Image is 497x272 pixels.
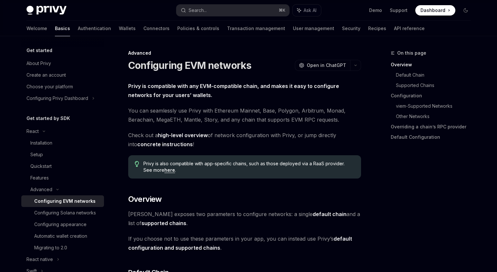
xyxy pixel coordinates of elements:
[304,7,316,14] span: Ask AI
[396,101,476,111] a: viem-Supported Networks
[396,111,476,122] a: Other Networks
[307,62,346,69] span: Open in ChatGPT
[177,21,219,36] a: Policies & controls
[119,21,136,36] a: Wallets
[78,21,111,36] a: Authentication
[313,211,347,218] a: default chain
[141,220,186,227] a: supported chains
[128,210,361,228] span: [PERSON_NAME] exposes two parameters to configure networks: a single and a list of .
[313,211,347,217] strong: default chain
[420,7,445,14] span: Dashboard
[21,149,104,160] a: Setup
[34,221,87,228] div: Configuring appearance
[26,47,52,54] h5: Get started
[141,220,186,226] strong: supported chains
[26,6,67,15] img: dark logo
[293,5,321,16] button: Ask AI
[128,50,361,56] div: Advanced
[21,58,104,69] a: About Privy
[30,174,49,182] div: Features
[391,91,476,101] a: Configuration
[143,21,170,36] a: Connectors
[396,70,476,80] a: Default Chain
[30,139,52,147] div: Installation
[34,209,96,217] div: Configuring Solana networks
[189,6,207,14] div: Search...
[34,232,87,240] div: Automatic wallet creation
[21,219,104,230] a: Configuring appearance
[176,5,289,16] button: Search...⌘K
[397,49,426,57] span: On this page
[461,5,471,16] button: Toggle dark mode
[30,151,43,158] div: Setup
[26,71,66,79] div: Create an account
[158,132,208,139] a: high-level overview
[391,132,476,142] a: Default Configuration
[30,186,52,193] div: Advanced
[342,21,360,36] a: Security
[26,83,73,91] div: Choose your platform
[26,60,51,67] div: About Privy
[128,194,162,204] span: Overview
[26,127,39,135] div: React
[21,81,104,92] a: Choose your platform
[164,167,175,173] a: here
[128,131,361,149] span: Check out a of network configuration with Privy, or jump directly into !
[55,21,70,36] a: Basics
[21,69,104,81] a: Create an account
[394,21,425,36] a: API reference
[128,234,361,252] span: If you choose not to use these parameters in your app, you can instead use Privy’s .
[293,21,334,36] a: User management
[30,162,52,170] div: Quickstart
[390,7,408,14] a: Support
[34,244,67,252] div: Migrating to 2.0
[21,242,104,254] a: Migrating to 2.0
[21,160,104,172] a: Quickstart
[137,141,193,148] a: concrete instructions
[368,21,386,36] a: Recipes
[295,60,350,71] button: Open in ChatGPT
[26,94,88,102] div: Configuring Privy Dashboard
[26,21,47,36] a: Welcome
[128,60,252,71] h1: Configuring EVM networks
[21,137,104,149] a: Installation
[143,160,354,173] span: Privy is also compatible with app-specific chains, such as those deployed via a RaaS provider. Se...
[396,80,476,91] a: Supported Chains
[415,5,455,16] a: Dashboard
[391,122,476,132] a: Overriding a chain’s RPC provider
[369,7,382,14] a: Demo
[135,161,139,167] svg: Tip
[227,21,285,36] a: Transaction management
[21,172,104,184] a: Features
[21,207,104,219] a: Configuring Solana networks
[279,8,285,13] span: ⌘ K
[26,114,70,122] h5: Get started by SDK
[21,195,104,207] a: Configuring EVM networks
[26,256,53,263] div: React native
[34,197,96,205] div: Configuring EVM networks
[21,230,104,242] a: Automatic wallet creation
[391,60,476,70] a: Overview
[128,83,339,98] strong: Privy is compatible with any EVM-compatible chain, and makes it easy to configure networks for yo...
[128,106,361,124] span: You can seamlessly use Privy with Ethereum Mainnet, Base, Polygon, Arbitrum, Monad, Berachain, Me...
